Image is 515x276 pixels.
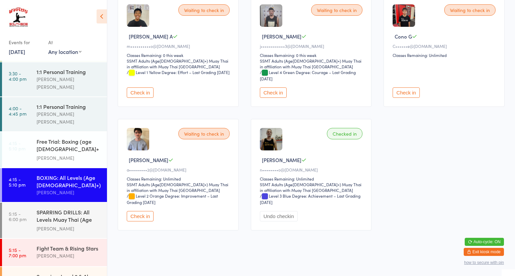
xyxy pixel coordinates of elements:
[37,208,101,225] div: SPARRING DRILLS: All Levels Muay Thai (Age [DEMOGRAPHIC_DATA]+)
[7,5,30,30] img: Southside Muay Thai & Fitness
[178,128,230,139] div: Waiting to check in
[127,43,232,49] div: m••••••••••o@[DOMAIN_NAME]
[48,37,81,48] div: At
[127,4,149,27] img: image1732912308.png
[9,211,26,222] time: 5:15 - 6:00 pm
[2,168,107,202] a: 4:15 -5:10 pmBOXING: All Levels (Age [DEMOGRAPHIC_DATA]+)[PERSON_NAME]
[37,174,101,189] div: BOXING: All Levels (Age [DEMOGRAPHIC_DATA]+)
[178,4,230,16] div: Waiting to check in
[127,211,154,221] button: Check in
[260,167,365,172] div: n••••••••o@[DOMAIN_NAME]
[129,156,168,163] span: [PERSON_NAME]
[260,182,365,193] div: SSMT Adults (Age[DEMOGRAPHIC_DATA]+) Muay Thai in affiliation with Muay Thai [GEOGRAPHIC_DATA]
[327,128,362,139] div: Checked in
[2,203,107,238] a: 5:15 -6:00 pmSPARRING DRILLS: All Levels Muay Thai (Age [DEMOGRAPHIC_DATA]+)[PERSON_NAME]
[37,245,101,252] div: Fight Team & Rising Stars
[127,58,232,69] div: SSMT Adults (Age[DEMOGRAPHIC_DATA]+) Muay Thai in affiliation with Muay Thai [GEOGRAPHIC_DATA]
[9,140,25,151] time: 4:15 - 5:10 pm
[127,128,149,150] img: image1673512498.png
[9,177,25,187] time: 4:15 - 5:10 pm
[260,58,365,69] div: SSMT Adults (Age[DEMOGRAPHIC_DATA]+) Muay Thai in affiliation with Muay Thai [GEOGRAPHIC_DATA]
[37,138,101,154] div: Free Trial: Boxing (age [DEMOGRAPHIC_DATA]+ years)
[37,110,101,126] div: [PERSON_NAME] [PERSON_NAME]
[37,68,101,75] div: 1:1 Personal Training
[2,132,107,167] a: 4:15 -5:10 pmFree Trial: Boxing (age [DEMOGRAPHIC_DATA]+ years)[PERSON_NAME]
[9,106,26,116] time: 4:00 - 4:45 pm
[395,33,412,40] span: Cono G
[37,189,101,196] div: [PERSON_NAME]
[311,4,362,16] div: Waiting to check in
[260,128,282,150] img: image1636442577.png
[9,71,26,81] time: 3:30 - 4:00 pm
[127,52,232,58] div: Classes Remaining: 0 this week
[260,176,365,182] div: Classes Remaining: Unlimited
[37,154,101,162] div: [PERSON_NAME]
[127,69,230,75] span: / Level 1 Yellow Degree: Effort – Last Grading [DATE]
[260,52,365,58] div: Classes Remaining: 0 this week
[464,248,504,256] button: Exit kiosk mode
[465,238,504,246] button: Auto-cycle: ON
[393,52,498,58] div: Classes Remaining: Unlimited
[393,87,419,98] button: Check in
[393,43,498,49] div: C••••••e@[DOMAIN_NAME]
[9,48,25,55] a: [DATE]
[9,247,26,258] time: 5:15 - 7:00 pm
[48,48,81,55] div: Any location
[262,33,301,40] span: [PERSON_NAME]
[37,103,101,110] div: 1:1 Personal Training
[260,43,365,49] div: j••••••••••••3@[DOMAIN_NAME]
[260,211,298,221] button: Undo checkin
[393,4,415,27] img: image1743745534.png
[127,167,232,172] div: a•••••••••2@[DOMAIN_NAME]
[262,156,301,163] span: [PERSON_NAME]
[37,75,101,91] div: [PERSON_NAME] [PERSON_NAME]
[2,97,107,131] a: 4:00 -4:45 pm1:1 Personal Training[PERSON_NAME] [PERSON_NAME]
[37,252,101,260] div: [PERSON_NAME]
[444,4,496,16] div: Waiting to check in
[127,182,232,193] div: SSMT Adults (Age[DEMOGRAPHIC_DATA]+) Muay Thai in affiliation with Muay Thai [GEOGRAPHIC_DATA]
[127,176,232,182] div: Classes Remaining: Unlimited
[2,239,107,266] a: 5:15 -7:00 pmFight Team & Rising Stars[PERSON_NAME]
[9,37,42,48] div: Events for
[37,225,101,232] div: [PERSON_NAME]
[260,4,282,27] img: image1742434041.png
[464,260,504,265] button: how to secure with pin
[2,62,107,96] a: 3:30 -4:00 pm1:1 Personal Training[PERSON_NAME] [PERSON_NAME]
[127,87,154,98] button: Check in
[129,33,173,40] span: [PERSON_NAME] A
[260,87,287,98] button: Check in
